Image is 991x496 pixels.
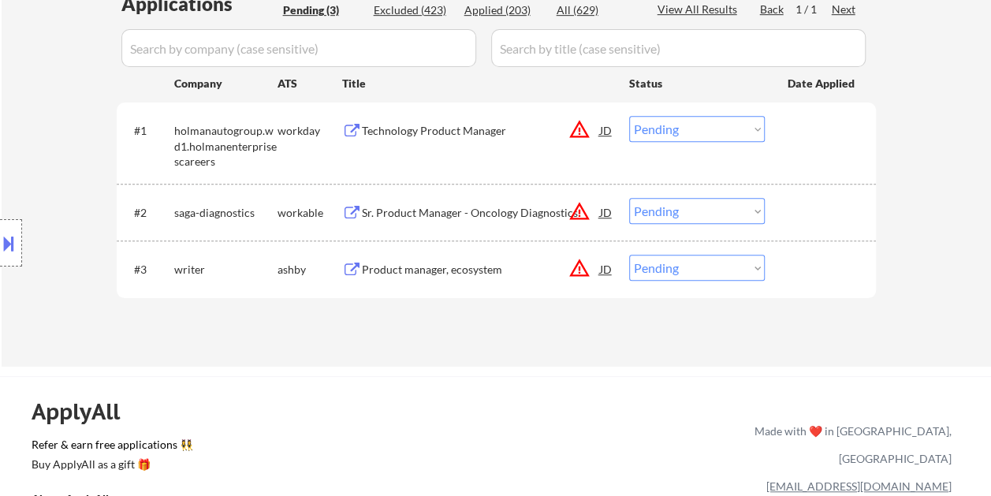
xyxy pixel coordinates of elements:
[32,459,189,470] div: Buy ApplyAll as a gift 🎁
[278,123,342,139] div: workday
[760,2,785,17] div: Back
[32,398,138,425] div: ApplyAll
[464,2,543,18] div: Applied (203)
[362,205,600,221] div: Sr. Product Manager - Oncology Diagnostics
[568,200,591,222] button: warning_amber
[121,29,476,67] input: Search by company (case sensitive)
[766,479,952,493] a: [EMAIL_ADDRESS][DOMAIN_NAME]
[278,76,342,91] div: ATS
[362,262,600,278] div: Product manager, ecosystem
[491,29,866,67] input: Search by title (case sensitive)
[658,2,742,17] div: View All Results
[788,76,857,91] div: Date Applied
[832,2,857,17] div: Next
[374,2,453,18] div: Excluded (423)
[278,262,342,278] div: ashby
[174,76,278,91] div: Company
[598,198,614,226] div: JD
[342,76,614,91] div: Title
[362,123,600,139] div: Technology Product Manager
[568,257,591,279] button: warning_amber
[598,116,614,144] div: JD
[568,118,591,140] button: warning_amber
[598,255,614,283] div: JD
[283,2,362,18] div: Pending (3)
[278,205,342,221] div: workable
[629,69,765,97] div: Status
[748,417,952,472] div: Made with ❤️ in [GEOGRAPHIC_DATA], [GEOGRAPHIC_DATA]
[32,439,425,456] a: Refer & earn free applications 👯‍♀️
[32,456,189,475] a: Buy ApplyAll as a gift 🎁
[557,2,635,18] div: All (629)
[795,2,832,17] div: 1 / 1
